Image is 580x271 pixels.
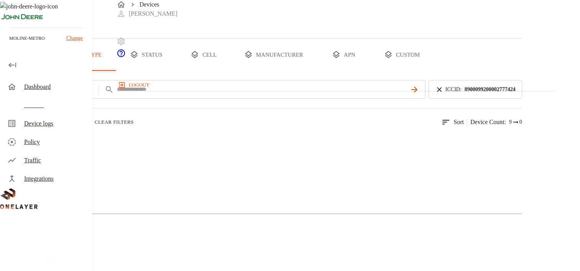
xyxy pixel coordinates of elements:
[117,79,152,91] button: logout
[470,118,506,127] p: Device count :
[129,9,177,18] p: [PERSON_NAME]
[15,220,522,230] li: 1 Devices
[15,230,522,239] li: 1 Models
[519,118,522,126] span: 0
[117,52,126,59] span: Support Portal
[117,79,556,91] a: logout
[83,118,136,127] button: Clear Filters
[453,118,464,127] p: Sort
[509,118,512,126] span: 9
[117,52,126,59] a: onelayer-support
